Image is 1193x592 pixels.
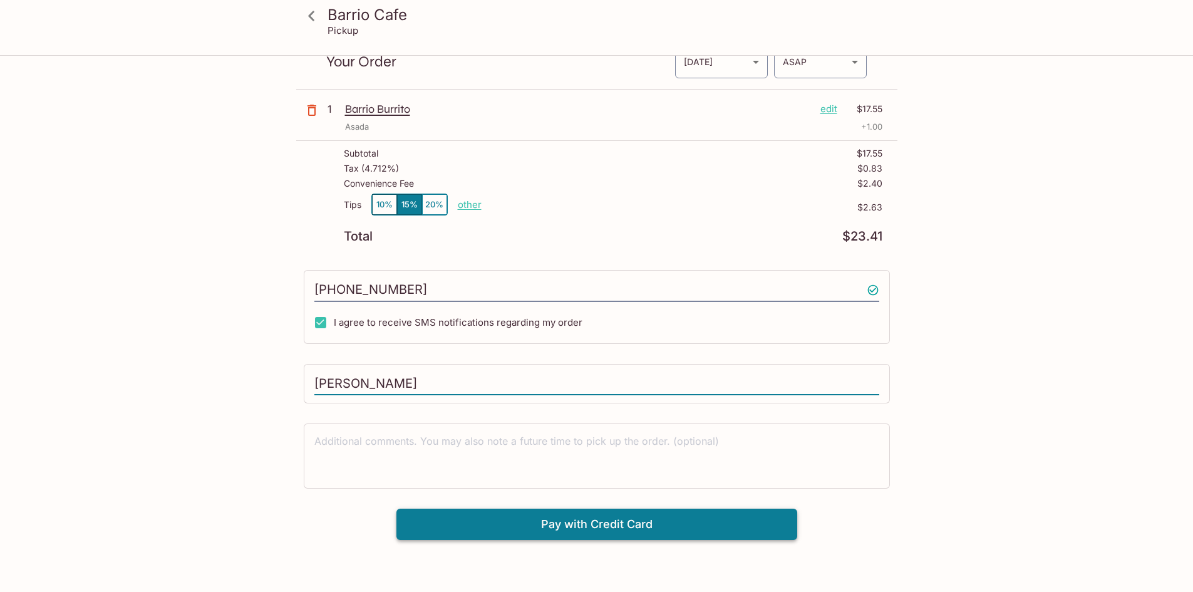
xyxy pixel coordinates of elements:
div: [DATE] [675,45,768,78]
p: $0.83 [857,164,882,174]
p: Subtotal [344,148,378,158]
p: Tips [344,200,361,210]
p: Total [344,231,373,242]
p: Asada [345,121,369,133]
div: ASAP [774,45,867,78]
h3: Barrio Cafe [328,5,887,24]
p: $23.41 [842,231,882,242]
input: Enter phone number [314,278,879,302]
button: 10% [372,194,397,215]
p: + 1.00 [861,121,882,133]
p: Convenience Fee [344,179,414,189]
span: I agree to receive SMS notifications regarding my order [334,316,582,328]
button: 20% [422,194,447,215]
p: 1 [328,102,340,116]
input: Enter first and last name [314,372,879,396]
button: other [458,199,482,210]
p: Tax ( 4.712% ) [344,164,399,174]
p: Your Order [326,56,674,68]
p: $2.63 [482,202,882,212]
button: Pay with Credit Card [396,509,797,540]
p: $2.40 [857,179,882,189]
button: 15% [397,194,422,215]
p: edit [820,102,837,116]
p: $17.55 [845,102,882,116]
p: Barrio Burrito [345,102,810,116]
p: Pickup [328,24,358,36]
p: $17.55 [857,148,882,158]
